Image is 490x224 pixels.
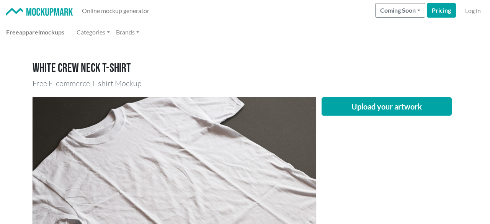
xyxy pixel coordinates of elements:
h1: White crew neck T-shirt [33,61,457,76]
button: Coming Soon [375,3,425,18]
a: Pricing [427,3,456,18]
img: Mockup Mark [6,8,73,16]
button: Upload your artwork [322,97,452,116]
h3: Free E-commerce T-shirt Mockup [33,79,457,88]
a: Log in [462,3,484,18]
a: Freeapparelmockups [3,25,67,40]
a: Categories [73,25,113,40]
a: Brands [113,25,142,40]
span: apparel [19,28,40,36]
a: Online mockup generator [79,3,152,18]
